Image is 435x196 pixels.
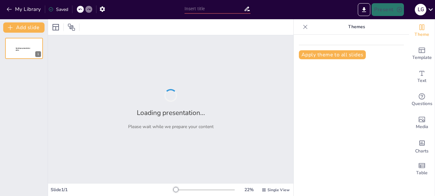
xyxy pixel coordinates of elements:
[16,47,30,51] span: Sendsteps presentation editor
[415,148,429,155] span: Charts
[416,123,428,130] span: Media
[409,65,435,88] div: Add text boxes
[409,135,435,158] div: Add charts and graphs
[5,4,44,14] button: My Library
[372,3,404,16] button: Present
[241,187,257,193] div: 22 %
[409,88,435,111] div: Get real-time input from your audience
[5,38,43,59] div: 1
[185,4,244,13] input: Insert title
[417,77,426,84] span: Text
[415,4,426,15] div: l G
[415,3,426,16] button: l G
[48,6,68,12] div: Saved
[68,23,75,31] span: Position
[299,50,366,59] button: Apply theme to all slides
[310,19,403,35] p: Themes
[267,187,290,192] span: Single View
[35,51,41,57] div: 1
[409,158,435,181] div: Add a table
[137,108,205,117] h2: Loading presentation...
[409,19,435,42] div: Change the overall theme
[412,54,432,61] span: Template
[412,100,432,107] span: Questions
[358,3,370,16] button: Export to PowerPoint
[409,42,435,65] div: Add ready made slides
[51,187,173,193] div: Slide 1 / 1
[128,124,214,130] p: Please wait while we prepare your content
[409,111,435,135] div: Add images, graphics, shapes or video
[416,169,428,176] span: Table
[3,22,45,33] button: Add slide
[51,22,61,32] div: Layout
[414,31,429,38] span: Theme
